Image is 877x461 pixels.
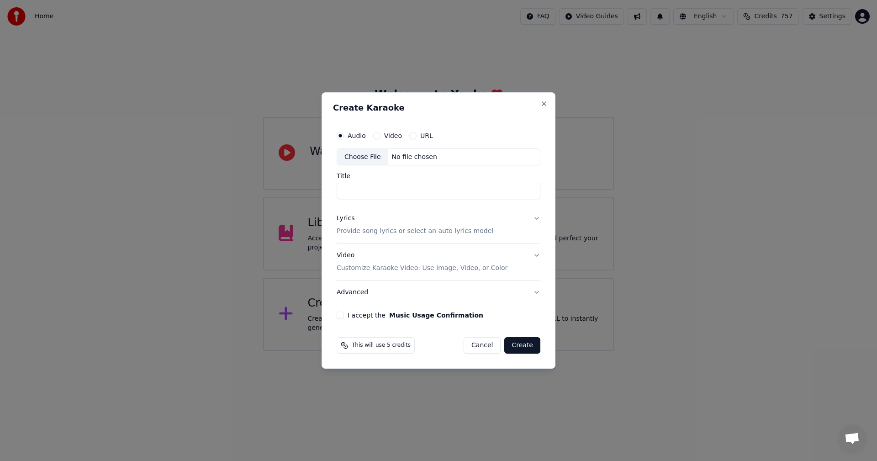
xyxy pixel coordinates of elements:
[337,264,507,273] p: Customize Karaoke Video: Use Image, Video, or Color
[337,173,540,180] label: Title
[337,281,540,304] button: Advanced
[337,251,507,273] div: Video
[337,214,354,223] div: Lyrics
[333,104,544,112] h2: Create Karaoke
[464,337,501,354] button: Cancel
[337,149,388,165] div: Choose File
[337,207,540,244] button: LyricsProvide song lyrics or select an auto lyrics model
[337,244,540,281] button: VideoCustomize Karaoke Video: Use Image, Video, or Color
[337,227,493,236] p: Provide song lyrics or select an auto lyrics model
[504,337,540,354] button: Create
[352,342,411,349] span: This will use 5 credits
[389,312,483,318] button: I accept the
[348,132,366,139] label: Audio
[384,132,402,139] label: Video
[420,132,433,139] label: URL
[388,153,441,162] div: No file chosen
[348,312,483,318] label: I accept the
